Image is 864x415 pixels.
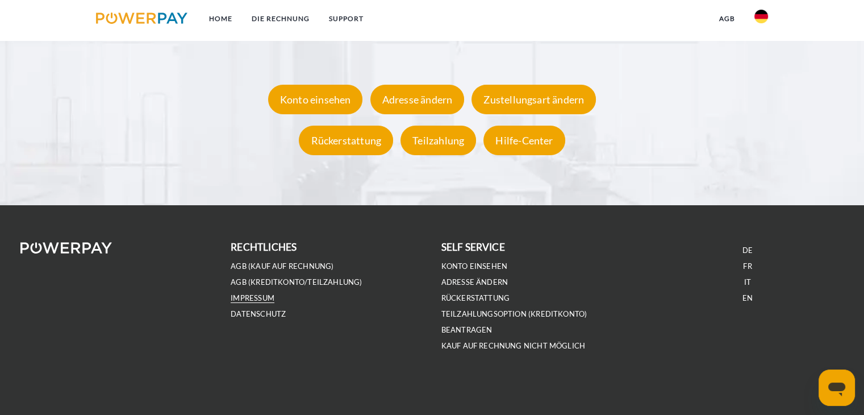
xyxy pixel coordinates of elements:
[441,277,508,287] a: Adresse ändern
[441,293,510,303] a: Rückerstattung
[319,9,373,29] a: SUPPORT
[242,9,319,29] a: DIE RECHNUNG
[231,309,286,319] a: DATENSCHUTZ
[268,85,363,115] div: Konto einsehen
[441,341,586,351] a: Kauf auf Rechnung nicht möglich
[742,293,753,303] a: EN
[709,9,745,29] a: agb
[368,94,468,106] a: Adresse ändern
[398,135,479,147] a: Teilzahlung
[471,85,596,115] div: Zustellungsart ändern
[743,262,752,271] a: FR
[483,126,565,156] div: Hilfe-Center
[400,126,476,156] div: Teilzahlung
[231,293,274,303] a: IMPRESSUM
[231,241,297,253] b: rechtliches
[441,309,587,335] a: Teilzahlungsoption (KREDITKONTO) beantragen
[754,10,768,23] img: de
[199,9,242,29] a: Home
[481,135,567,147] a: Hilfe-Center
[469,94,599,106] a: Zustellungsart ändern
[296,135,396,147] a: Rückerstattung
[96,13,187,24] img: logo-powerpay.svg
[441,241,505,253] b: self service
[441,262,508,271] a: Konto einsehen
[299,126,393,156] div: Rückerstattung
[742,246,753,255] a: DE
[20,242,112,254] img: logo-powerpay-white.svg
[819,370,855,406] iframe: Schaltfläche zum Öffnen des Messaging-Fensters
[744,277,751,287] a: IT
[370,85,465,115] div: Adresse ändern
[265,94,366,106] a: Konto einsehen
[231,277,362,287] a: AGB (Kreditkonto/Teilzahlung)
[231,262,333,271] a: AGB (Kauf auf Rechnung)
